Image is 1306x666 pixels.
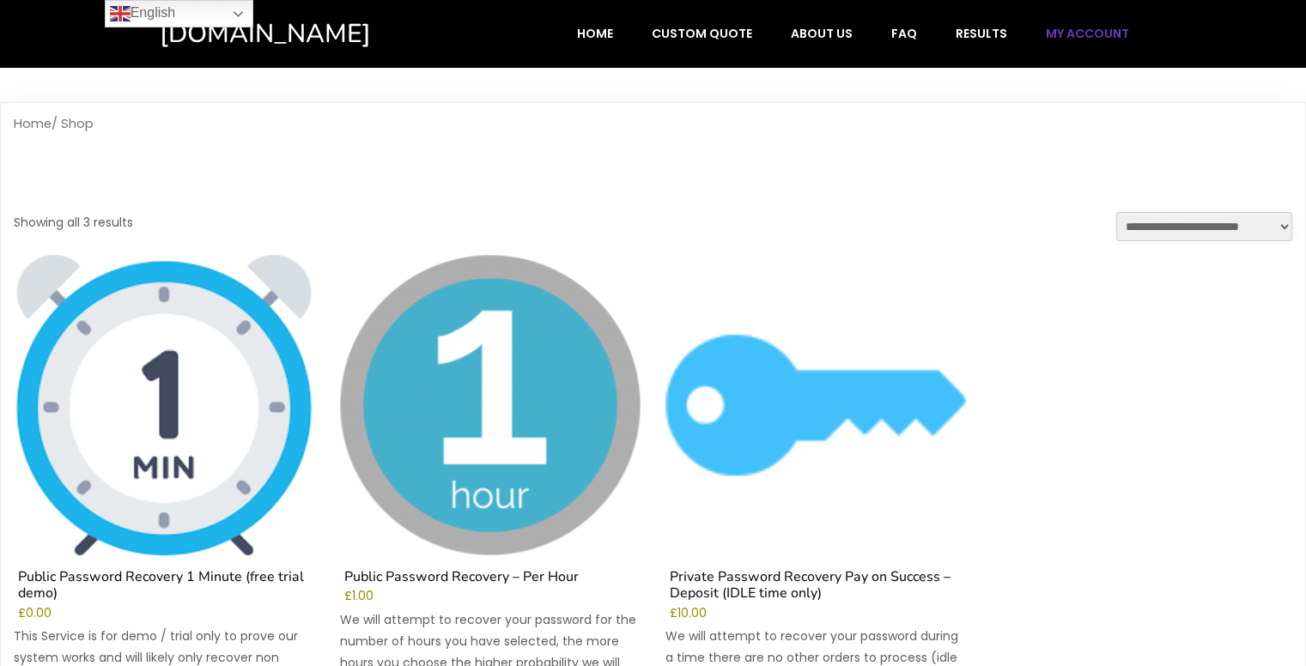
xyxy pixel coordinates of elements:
[1046,26,1129,41] span: My account
[344,588,374,604] bdi: 1.00
[160,17,444,51] a: [DOMAIN_NAME]
[1116,212,1292,241] select: Shop order
[670,605,677,621] span: £
[665,255,966,606] a: Private Password Recovery Pay on Success – Deposit (IDLE time only)
[14,115,52,132] a: Home
[577,26,613,41] span: Home
[665,569,966,606] h2: Private Password Recovery Pay on Success – Deposit (IDLE time only)
[340,569,641,590] h2: Public Password Recovery – Per Hour
[1028,17,1147,50] a: My account
[14,569,314,606] h2: Public Password Recovery 1 Minute (free trial demo)
[340,255,641,590] a: Public Password Recovery – Per Hour
[14,212,133,233] p: Showing all 3 results
[791,26,853,41] span: About Us
[18,605,26,621] span: £
[891,26,917,41] span: FAQ
[652,26,752,41] span: Custom Quote
[956,26,1007,41] span: Results
[344,588,352,604] span: £
[14,255,314,555] img: Public Password Recovery 1 Minute (free trial demo)
[14,116,1292,132] nav: Breadcrumb
[110,3,131,24] img: en
[14,255,314,606] a: Public Password Recovery 1 Minute (free trial demo)
[938,17,1025,50] a: Results
[340,255,641,555] img: Public Password Recovery - Per Hour
[665,255,966,555] img: Private Password Recovery Pay on Success - Deposit (IDLE time only)
[559,17,631,50] a: Home
[670,605,707,621] bdi: 10.00
[18,605,52,621] bdi: 0.00
[14,145,1292,212] h1: Shop
[873,17,935,50] a: FAQ
[773,17,871,50] a: About Us
[634,17,770,50] a: Custom Quote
